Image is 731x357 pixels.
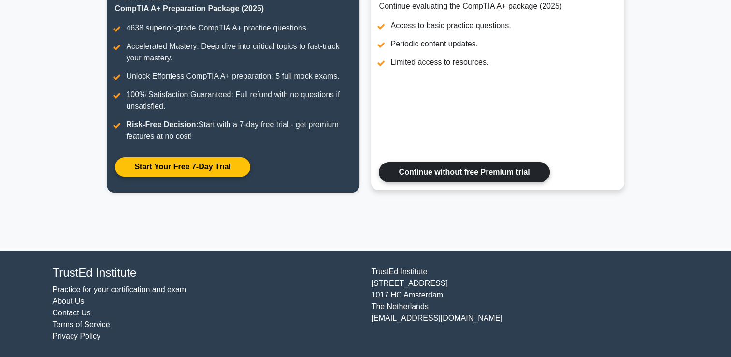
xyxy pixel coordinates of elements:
[53,332,101,340] a: Privacy Policy
[53,266,360,280] h4: TrustEd Institute
[379,162,549,182] a: Continue without free Premium trial
[53,285,186,294] a: Practice for your certification and exam
[53,309,91,317] a: Contact Us
[366,266,685,342] div: TrustEd Institute [STREET_ADDRESS] 1017 HC Amsterdam The Netherlands [EMAIL_ADDRESS][DOMAIN_NAME]
[115,157,250,177] a: Start Your Free 7-Day Trial
[53,297,85,305] a: About Us
[53,320,110,328] a: Terms of Service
